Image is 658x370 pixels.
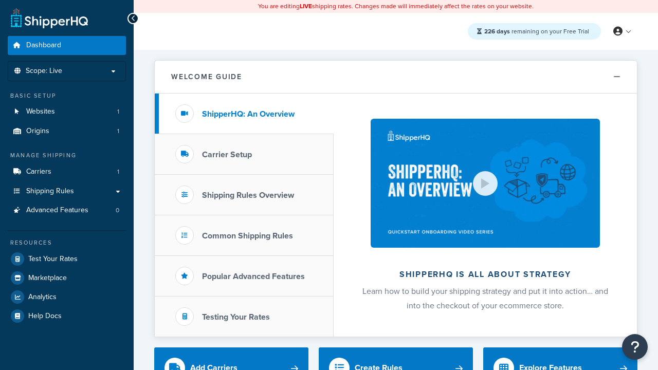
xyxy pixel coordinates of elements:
[117,107,119,116] span: 1
[28,274,67,283] span: Marketplace
[26,187,74,196] span: Shipping Rules
[8,307,126,325] a: Help Docs
[26,67,62,76] span: Scope: Live
[202,231,293,240] h3: Common Shipping Rules
[8,288,126,306] a: Analytics
[155,61,637,94] button: Welcome Guide
[28,255,78,264] span: Test Your Rates
[8,102,126,121] li: Websites
[8,238,126,247] div: Resources
[117,127,119,136] span: 1
[26,41,61,50] span: Dashboard
[28,312,62,321] span: Help Docs
[8,162,126,181] a: Carriers1
[8,182,126,201] a: Shipping Rules
[361,270,610,279] h2: ShipperHQ is all about strategy
[202,272,305,281] h3: Popular Advanced Features
[8,201,126,220] li: Advanced Features
[8,151,126,160] div: Manage Shipping
[202,109,295,119] h3: ShipperHQ: An Overview
[202,312,270,322] h3: Testing Your Rates
[484,27,589,36] span: remaining on your Free Trial
[362,285,608,311] span: Learn how to build your shipping strategy and put it into action… and into the checkout of your e...
[300,2,312,11] b: LIVE
[8,122,126,141] li: Origins
[28,293,57,302] span: Analytics
[8,122,126,141] a: Origins1
[622,334,648,360] button: Open Resource Center
[26,168,51,176] span: Carriers
[202,150,252,159] h3: Carrier Setup
[171,73,242,81] h2: Welcome Guide
[484,27,510,36] strong: 226 days
[8,102,126,121] a: Websites1
[26,107,55,116] span: Websites
[202,191,294,200] h3: Shipping Rules Overview
[117,168,119,176] span: 1
[8,36,126,55] a: Dashboard
[8,162,126,181] li: Carriers
[371,119,600,248] img: ShipperHQ is all about strategy
[8,201,126,220] a: Advanced Features0
[8,250,126,268] a: Test Your Rates
[8,91,126,100] div: Basic Setup
[8,269,126,287] a: Marketplace
[116,206,119,215] span: 0
[26,127,49,136] span: Origins
[26,206,88,215] span: Advanced Features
